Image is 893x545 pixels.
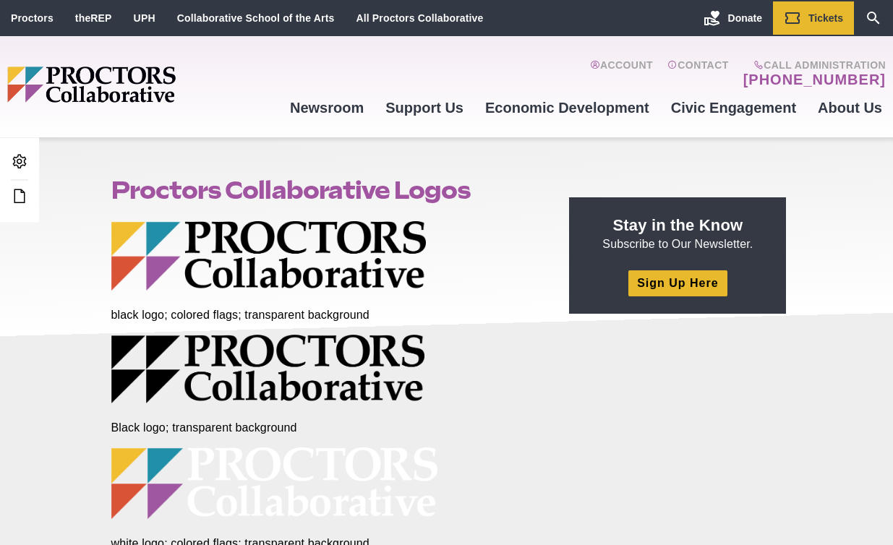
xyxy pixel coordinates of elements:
a: Edit this Post/Page [7,184,32,210]
span: Tickets [808,12,843,24]
a: Support Us [375,88,474,127]
strong: Stay in the Know [613,216,743,234]
a: Account [590,59,653,88]
a: Sign Up Here [628,270,727,296]
a: Civic Engagement [660,88,807,127]
h1: Proctors Collaborative Logos [111,176,537,204]
img: Proctors logo [7,66,279,103]
a: Economic Development [474,88,660,127]
a: Contact [667,59,729,88]
a: [PHONE_NUMBER] [743,71,886,88]
a: theREP [75,12,112,24]
a: About Us [807,88,893,127]
p: Subscribe to Our Newsletter. [586,215,769,252]
span: Call Administration [739,59,886,71]
figcaption: Black logo; transparent background [111,420,537,436]
span: Donate [728,12,762,24]
a: Proctors [11,12,54,24]
a: Donate [693,1,773,35]
a: Tickets [773,1,854,35]
a: Collaborative School of the Arts [177,12,335,24]
a: Search [854,1,893,35]
a: Newsroom [279,88,375,127]
figcaption: black logo; colored flags; transparent background [111,307,537,323]
a: UPH [134,12,155,24]
iframe: Advertisement [569,331,786,512]
a: All Proctors Collaborative [356,12,483,24]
